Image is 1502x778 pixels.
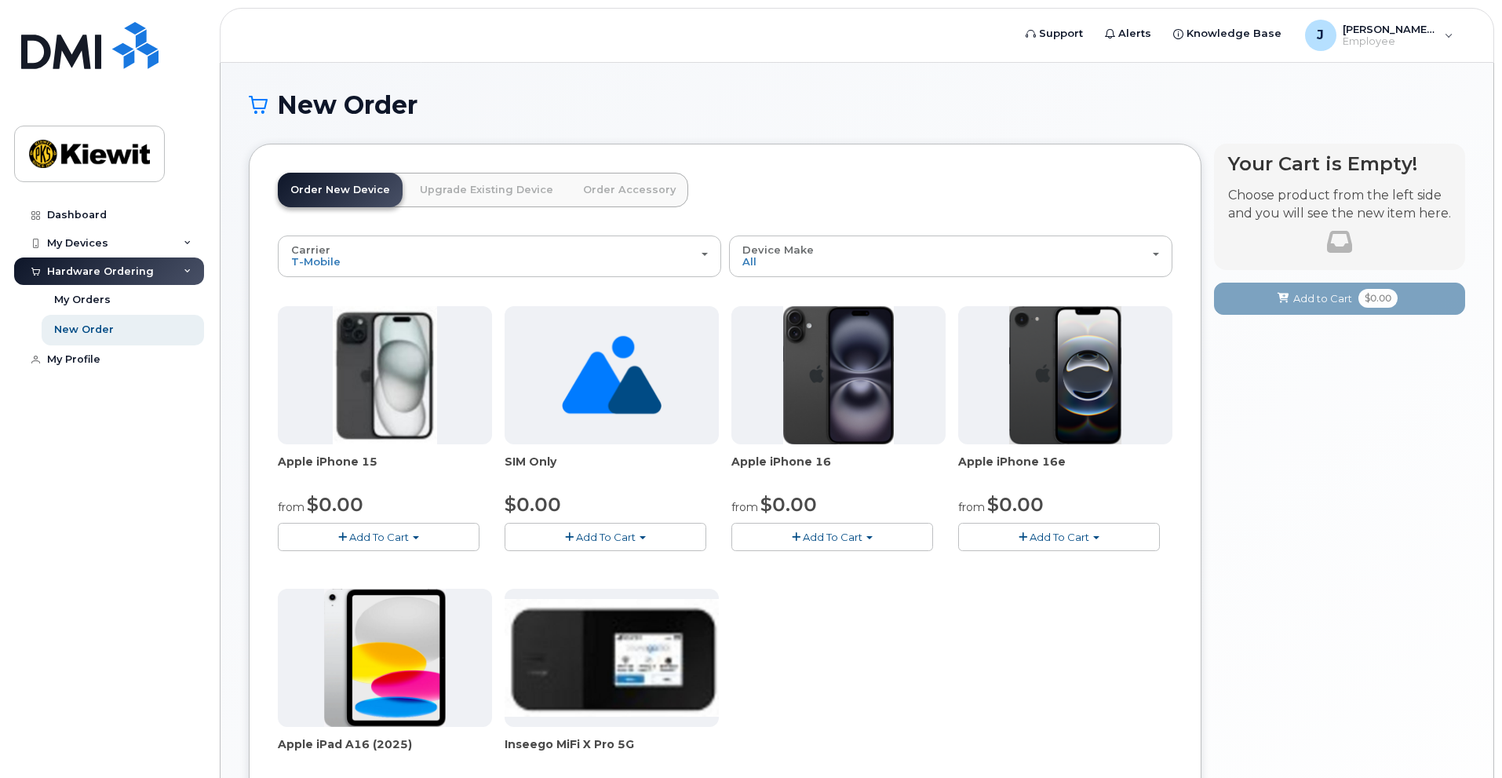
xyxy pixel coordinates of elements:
[1293,291,1352,306] span: Add to Cart
[731,454,946,485] div: Apple iPhone 16
[576,531,636,543] span: Add To Cart
[333,306,437,444] img: iphone15.jpg
[349,531,409,543] span: Add To Cart
[1030,531,1089,543] span: Add To Cart
[731,500,758,514] small: from
[291,243,330,256] span: Carrier
[958,523,1160,550] button: Add To Cart
[278,236,721,276] button: Carrier T-Mobile
[760,493,817,516] span: $0.00
[783,306,894,444] img: iphone_16_plus.png
[958,500,985,514] small: from
[505,736,719,768] div: Inseego MiFi X Pro 5G
[562,306,662,444] img: no_image_found-2caef05468ed5679b831cfe6fc140e25e0c280774317ffc20a367ab7fd17291e.png
[505,493,561,516] span: $0.00
[278,500,304,514] small: from
[571,173,688,207] a: Order Accessory
[1228,187,1451,223] p: Choose product from the left side and you will see the new item here.
[307,493,363,516] span: $0.00
[505,599,719,716] img: inseego5g.jpg
[803,531,862,543] span: Add To Cart
[731,523,933,550] button: Add To Cart
[278,523,479,550] button: Add To Cart
[958,454,1172,485] div: Apple iPhone 16e
[1214,283,1465,315] button: Add to Cart $0.00
[987,493,1044,516] span: $0.00
[742,255,756,268] span: All
[742,243,814,256] span: Device Make
[278,736,492,768] div: Apple iPad A16 (2025)
[291,255,341,268] span: T-Mobile
[407,173,566,207] a: Upgrade Existing Device
[278,454,492,485] div: Apple iPhone 15
[729,236,1172,276] button: Device Make All
[505,454,719,485] div: SIM Only
[505,523,706,550] button: Add To Cart
[278,173,403,207] a: Order New Device
[1434,710,1490,766] iframe: Messenger Launcher
[249,91,1465,119] h1: New Order
[1228,153,1451,174] h4: Your Cart is Empty!
[324,589,446,727] img: ipad_11.png
[1009,306,1122,444] img: iphone16e.png
[1358,289,1398,308] span: $0.00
